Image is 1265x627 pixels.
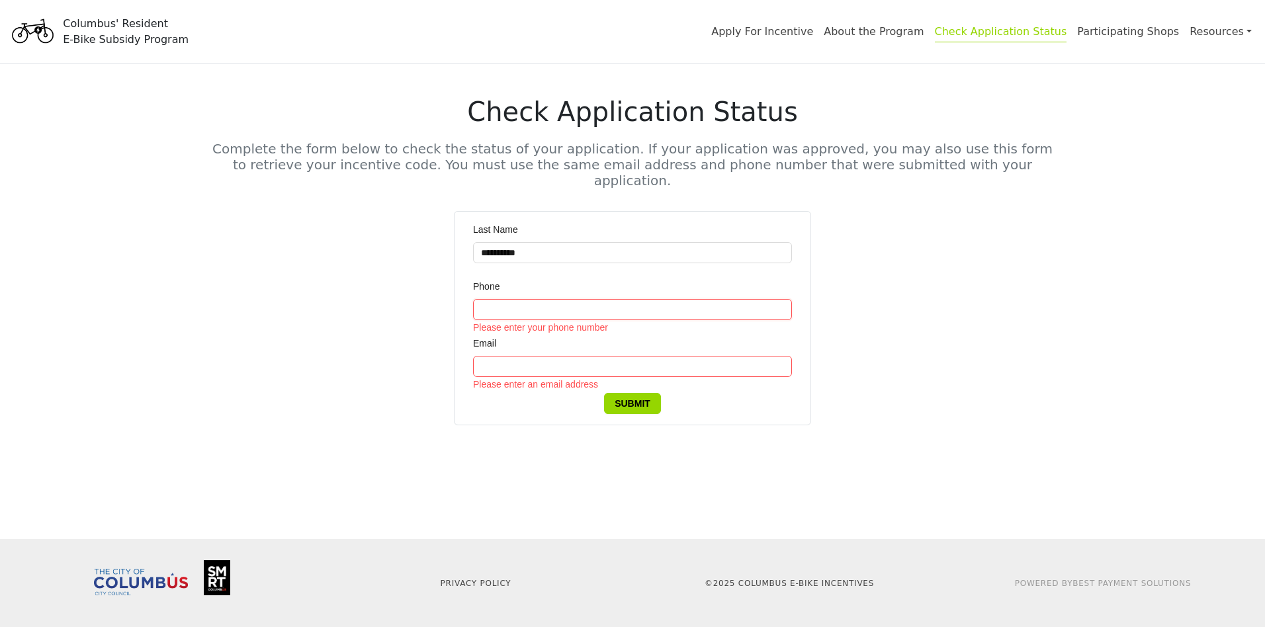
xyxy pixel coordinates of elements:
img: Program logo [8,9,58,55]
input: Email [473,356,792,377]
div: Please enter an email address [473,377,792,392]
img: Columbus City Council [94,569,188,595]
a: Participating Shops [1077,25,1179,38]
a: Privacy Policy [441,579,511,588]
p: © 2025 Columbus E-Bike Incentives [640,577,938,589]
label: Email [473,336,505,351]
input: Phone [473,299,792,320]
h1: Check Application Status [212,96,1053,128]
a: Apply For Incentive [711,25,813,38]
span: Submit [615,396,650,411]
label: Last Name [473,222,527,237]
button: Submit [604,393,661,414]
div: Columbus' Resident E-Bike Subsidy Program [63,16,189,48]
a: Powered ByBest Payment Solutions [1015,579,1192,588]
a: About the Program [824,25,924,38]
div: Please enter your phone number [473,320,792,335]
a: Columbus' ResidentE-Bike Subsidy Program [8,23,189,39]
img: Smart Columbus [204,560,230,595]
a: Resources [1190,19,1252,45]
label: Phone [473,279,509,294]
a: Check Application Status [935,25,1067,42]
input: Last Name [473,242,792,263]
h5: Complete the form below to check the status of your application. If your application was approved... [212,141,1053,188]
